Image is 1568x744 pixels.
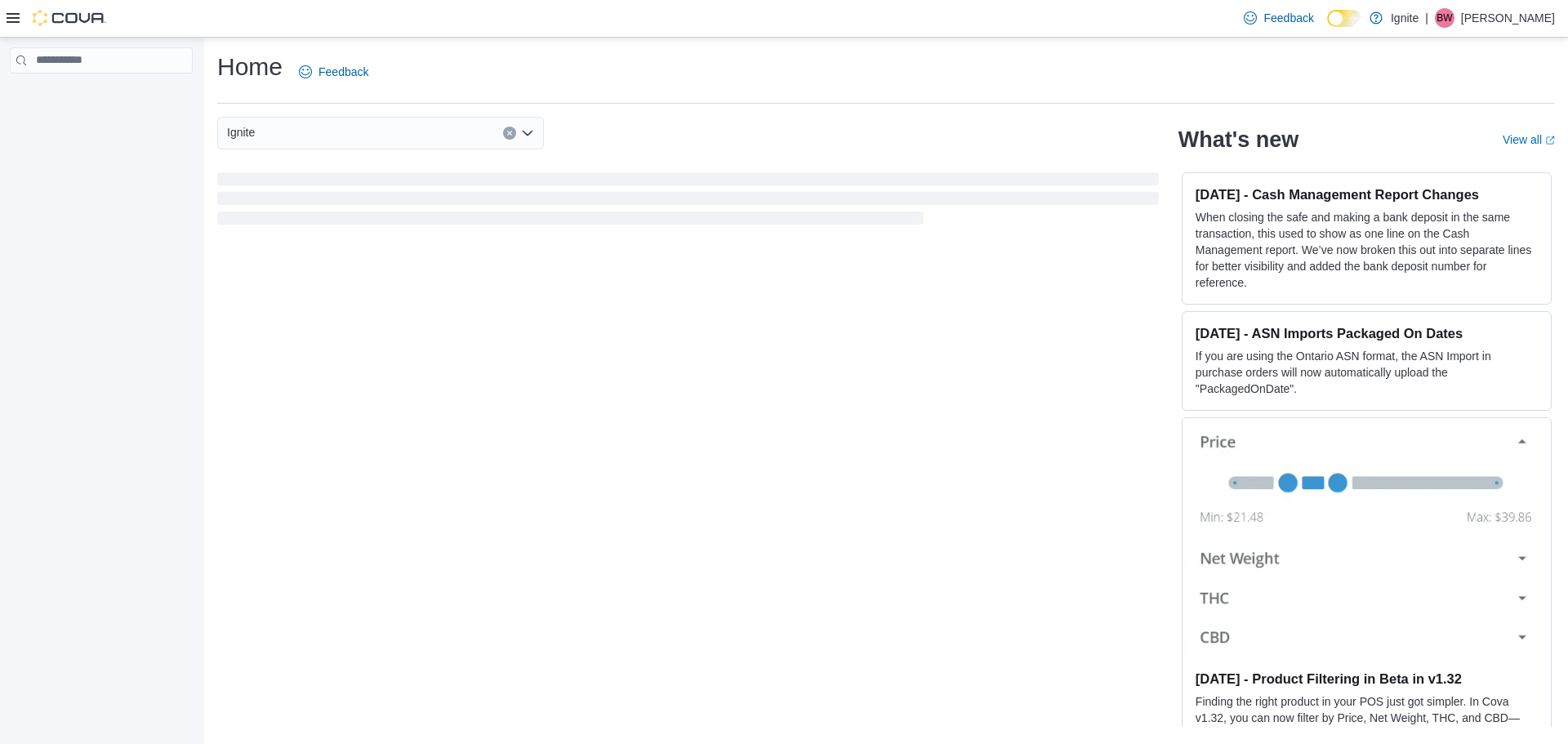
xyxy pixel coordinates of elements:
[1391,8,1419,28] p: Ignite
[503,127,516,140] button: Clear input
[217,176,1159,228] span: Loading
[1237,2,1320,34] a: Feedback
[1196,186,1538,203] h3: [DATE] - Cash Management Report Changes
[1327,10,1361,27] input: Dark Mode
[10,77,193,116] nav: Complex example
[1437,8,1452,28] span: BW
[217,51,283,83] h1: Home
[521,127,534,140] button: Open list of options
[1461,8,1555,28] p: [PERSON_NAME]
[1435,8,1454,28] div: Betty Wilson
[292,56,375,88] a: Feedback
[1263,10,1313,26] span: Feedback
[1425,8,1428,28] p: |
[33,10,106,26] img: Cova
[1545,136,1555,145] svg: External link
[1196,209,1538,291] p: When closing the safe and making a bank deposit in the same transaction, this used to show as one...
[1196,670,1538,687] h3: [DATE] - Product Filtering in Beta in v1.32
[1503,133,1555,146] a: View allExternal link
[1196,325,1538,341] h3: [DATE] - ASN Imports Packaged On Dates
[1327,27,1328,28] span: Dark Mode
[1196,348,1538,397] p: If you are using the Ontario ASN format, the ASN Import in purchase orders will now automatically...
[318,64,368,80] span: Feedback
[1178,127,1298,153] h2: What's new
[227,123,255,142] span: Ignite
